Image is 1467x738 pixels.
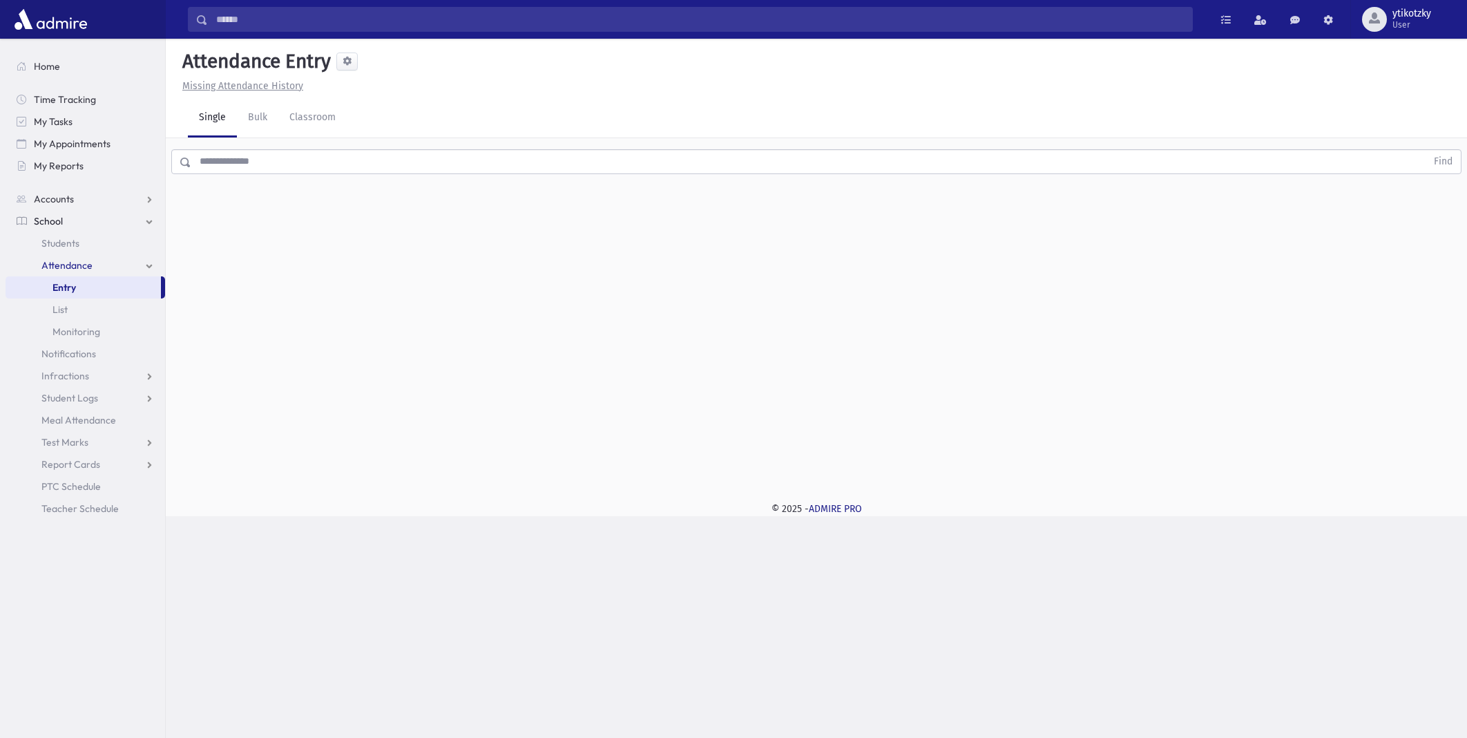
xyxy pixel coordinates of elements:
[6,365,165,387] a: Infractions
[237,99,278,138] a: Bulk
[6,431,165,453] a: Test Marks
[6,111,165,133] a: My Tasks
[34,60,60,73] span: Home
[6,498,165,520] a: Teacher Schedule
[6,210,165,232] a: School
[34,160,84,172] span: My Reports
[41,348,96,360] span: Notifications
[34,115,73,128] span: My Tasks
[182,80,303,92] u: Missing Attendance History
[41,237,79,249] span: Students
[177,50,331,73] h5: Attendance Entry
[41,370,89,382] span: Infractions
[6,409,165,431] a: Meal Attendance
[34,193,74,205] span: Accounts
[6,387,165,409] a: Student Logs
[6,475,165,498] a: PTC Schedule
[6,188,165,210] a: Accounts
[6,155,165,177] a: My Reports
[52,281,76,294] span: Entry
[6,343,165,365] a: Notifications
[6,453,165,475] a: Report Cards
[34,93,96,106] span: Time Tracking
[6,133,165,155] a: My Appointments
[188,99,237,138] a: Single
[177,80,303,92] a: Missing Attendance History
[41,259,93,272] span: Attendance
[6,321,165,343] a: Monitoring
[6,276,161,299] a: Entry
[6,88,165,111] a: Time Tracking
[6,232,165,254] a: Students
[34,138,111,150] span: My Appointments
[1392,8,1431,19] span: ytikotzky
[6,55,165,77] a: Home
[1426,150,1461,173] button: Find
[41,392,98,404] span: Student Logs
[41,480,101,493] span: PTC Schedule
[208,7,1192,32] input: Search
[1392,19,1431,30] span: User
[52,325,100,338] span: Monitoring
[41,414,116,426] span: Meal Attendance
[41,458,100,471] span: Report Cards
[52,303,68,316] span: List
[34,215,63,227] span: School
[188,502,1445,516] div: © 2025 -
[809,503,862,515] a: ADMIRE PRO
[278,99,347,138] a: Classroom
[41,436,88,448] span: Test Marks
[6,299,165,321] a: List
[11,6,90,33] img: AdmirePro
[6,254,165,276] a: Attendance
[41,502,119,515] span: Teacher Schedule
